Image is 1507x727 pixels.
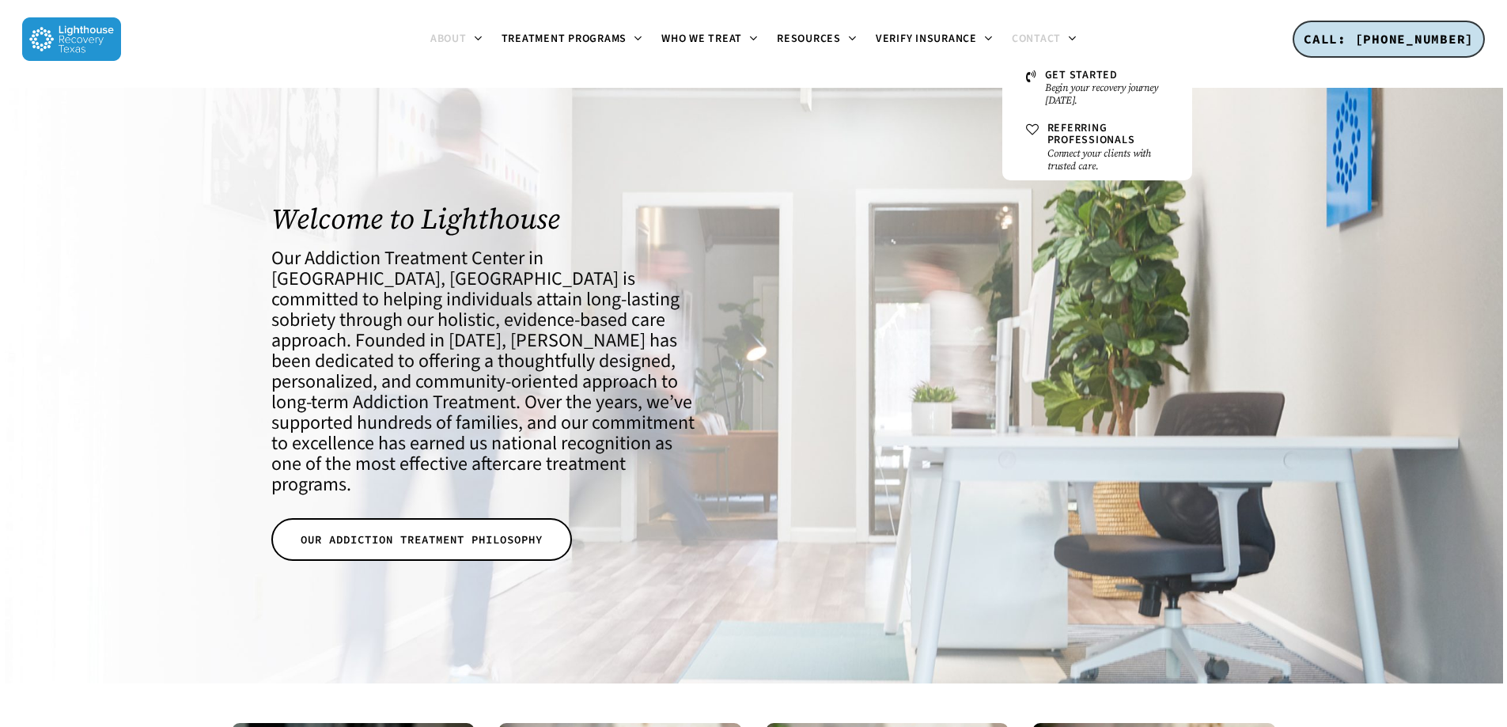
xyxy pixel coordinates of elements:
[1045,81,1168,107] small: Begin your recovery journey [DATE].
[1293,21,1485,59] a: CALL: [PHONE_NUMBER]
[430,31,467,47] span: About
[1002,33,1086,46] a: Contact
[652,33,767,46] a: Who We Treat
[1018,115,1176,180] a: Referring ProfessionalsConnect your clients with trusted care.
[492,33,653,46] a: Treatment Programs
[421,33,492,46] a: About
[301,532,543,547] span: OUR ADDICTION TREATMENT PHILOSOPHY
[1012,31,1061,47] span: Contact
[1047,120,1135,148] span: Referring Professionals
[767,33,866,46] a: Resources
[22,17,121,61] img: Lighthouse Recovery Texas
[1045,67,1118,83] span: Get Started
[1304,31,1474,47] span: CALL: [PHONE_NUMBER]
[271,518,572,561] a: OUR ADDICTION TREATMENT PHILOSOPHY
[271,203,704,235] h1: Welcome to Lighthouse
[777,31,841,47] span: Resources
[866,33,1002,46] a: Verify Insurance
[661,31,742,47] span: Who We Treat
[1047,147,1168,172] small: Connect your clients with trusted care.
[502,31,627,47] span: Treatment Programs
[876,31,977,47] span: Verify Insurance
[271,248,704,495] h4: Our Addiction Treatment Center in [GEOGRAPHIC_DATA], [GEOGRAPHIC_DATA] is committed to helping in...
[1018,62,1176,115] a: Get StartedBegin your recovery journey [DATE].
